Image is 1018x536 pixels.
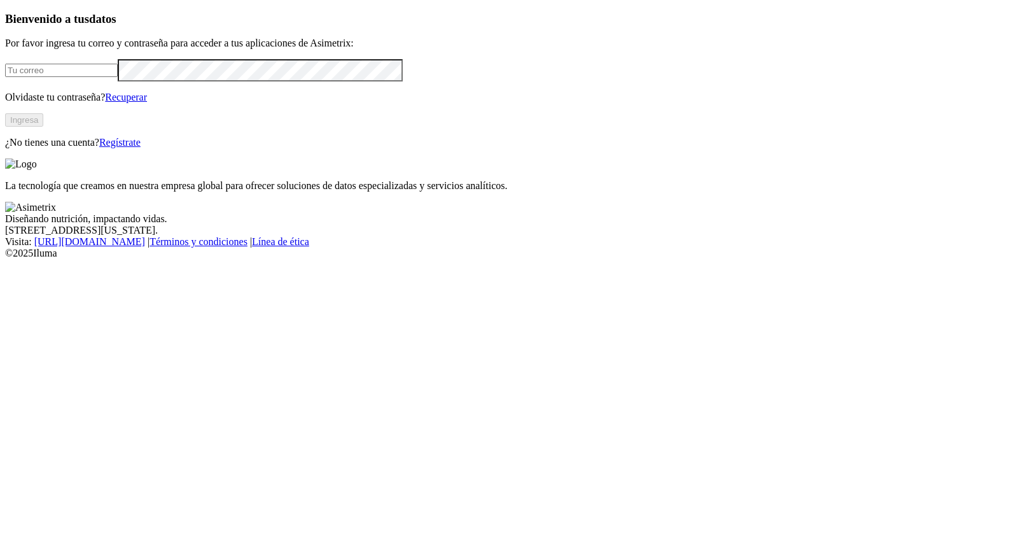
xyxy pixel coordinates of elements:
[5,236,1013,248] div: Visita : | |
[5,113,43,127] button: Ingresa
[5,180,1013,192] p: La tecnología que creamos en nuestra empresa global para ofrecer soluciones de datos especializad...
[150,236,248,247] a: Términos y condiciones
[5,64,118,77] input: Tu correo
[34,236,145,247] a: [URL][DOMAIN_NAME]
[5,213,1013,225] div: Diseñando nutrición, impactando vidas.
[5,159,37,170] img: Logo
[99,137,141,148] a: Regístrate
[5,38,1013,49] p: Por favor ingresa tu correo y contraseña para acceder a tus aplicaciones de Asimetrix:
[105,92,147,102] a: Recuperar
[5,137,1013,148] p: ¿No tienes una cuenta?
[5,202,56,213] img: Asimetrix
[5,12,1013,26] h3: Bienvenido a tus
[89,12,116,25] span: datos
[252,236,309,247] a: Línea de ética
[5,225,1013,236] div: [STREET_ADDRESS][US_STATE].
[5,248,1013,259] div: © 2025 Iluma
[5,92,1013,103] p: Olvidaste tu contraseña?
